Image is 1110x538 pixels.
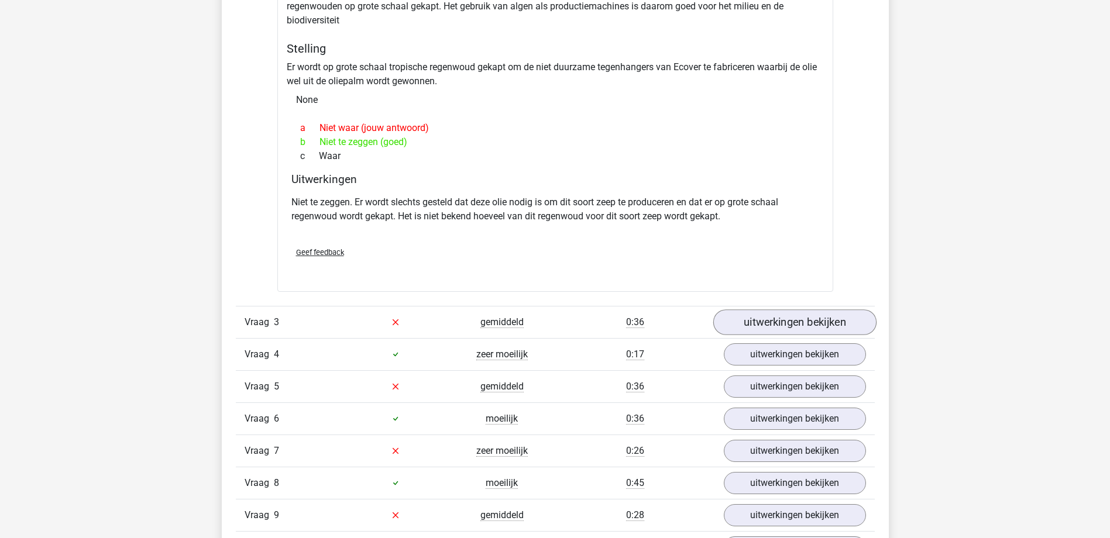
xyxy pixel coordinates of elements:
span: Vraag [245,508,274,522]
span: 0:36 [626,381,644,392]
span: Vraag [245,476,274,490]
span: 0:36 [626,413,644,425]
span: moeilijk [486,413,518,425]
p: Niet te zeggen. Er wordt slechts gesteld dat deze olie nodig is om dit soort zeep te produceren e... [291,195,819,223]
span: b [300,135,319,149]
span: Vraag [245,380,274,394]
a: uitwerkingen bekijken [724,408,866,430]
span: 8 [274,477,279,488]
span: gemiddeld [480,316,524,328]
span: 0:17 [626,349,644,360]
span: 9 [274,509,279,520]
span: 0:45 [626,477,644,489]
div: None [287,88,824,112]
a: uitwerkingen bekijken [724,375,866,398]
a: uitwerkingen bekijken [724,504,866,526]
span: 0:26 [626,445,644,457]
a: uitwerkingen bekijken [724,343,866,365]
span: Vraag [245,412,274,426]
a: uitwerkingen bekijken [724,472,866,494]
span: Geef feedback [296,248,344,257]
span: c [300,149,319,163]
span: 3 [274,316,279,327]
div: Waar [291,149,819,163]
span: gemiddeld [480,381,524,392]
span: 7 [274,445,279,456]
span: 6 [274,413,279,424]
span: moeilijk [486,477,518,489]
h4: Uitwerkingen [291,173,819,186]
a: uitwerkingen bekijken [724,440,866,462]
span: zeer moeilijk [476,445,528,457]
span: 5 [274,381,279,392]
span: Vraag [245,444,274,458]
div: Niet waar (jouw antwoord) [291,121,819,135]
span: gemiddeld [480,509,524,521]
span: zeer moeilijk [476,349,528,360]
span: 4 [274,349,279,360]
span: Vraag [245,347,274,361]
span: 0:28 [626,509,644,521]
span: Vraag [245,315,274,329]
a: uitwerkingen bekijken [713,309,876,335]
div: Niet te zeggen (goed) [291,135,819,149]
span: a [300,121,319,135]
h5: Stelling [287,42,824,56]
span: 0:36 [626,316,644,328]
